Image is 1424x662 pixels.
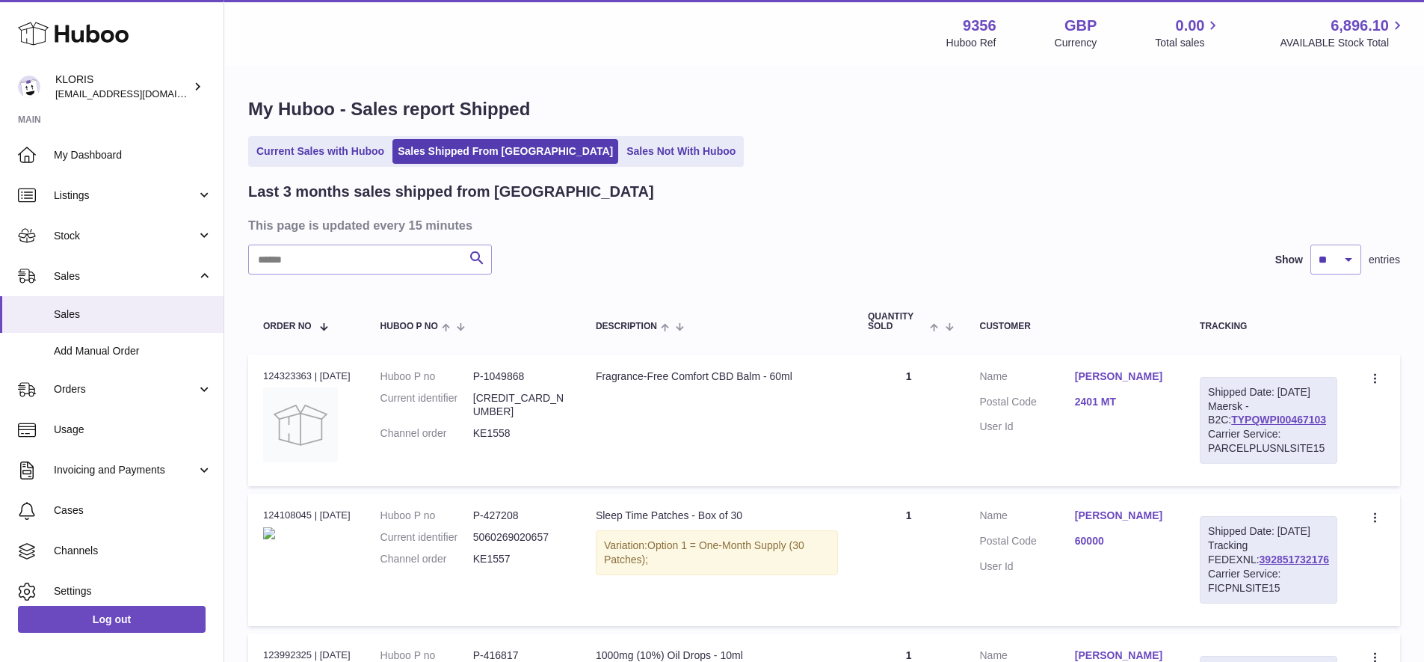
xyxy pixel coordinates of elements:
span: entries [1369,253,1400,267]
div: 124108045 | [DATE] [263,509,351,522]
span: Orders [54,382,197,396]
span: Stock [54,229,197,243]
span: [EMAIL_ADDRESS][DOMAIN_NAME] [55,88,220,99]
strong: GBP [1064,16,1097,36]
div: Sleep Time Patches - Box of 30 [596,509,838,523]
div: 123992325 | [DATE] [263,649,351,662]
span: Listings [54,189,197,203]
a: Sales Shipped From [GEOGRAPHIC_DATA] [392,139,618,164]
dt: Name [980,509,1075,527]
h3: This page is updated every 15 minutes [248,217,1396,233]
a: Sales Not With Huboo [621,139,741,164]
dt: Postal Code [980,395,1075,413]
dt: Name [980,370,1075,387]
span: Sales [54,269,197,284]
span: Option 1 = One-Month Supply (30 Patches); [604,539,804,566]
div: 124323363 | [DATE] [263,370,351,383]
div: Currency [1055,36,1097,50]
span: Usage [54,423,212,437]
img: huboo@kloriscbd.com [18,76,40,98]
td: 1 [853,494,965,625]
a: 0.00 Total sales [1155,16,1221,50]
a: [PERSON_NAME] [1075,509,1170,523]
img: no-photo.jpg [263,387,338,462]
a: 2401 MT [1075,395,1170,409]
a: TYPQWPI00467103 [1231,414,1326,426]
td: 1 [853,355,965,486]
a: [PERSON_NAME] [1075,370,1170,384]
div: Shipped Date: [DATE] [1208,524,1329,539]
dd: P-1049868 [473,370,566,384]
span: Order No [263,322,312,331]
div: Carrier Service: PARCELPLUSNLSITE15 [1208,427,1329,456]
span: AVAILABLE Stock Total [1280,36,1406,50]
span: 6,896.10 [1331,16,1389,36]
dt: Huboo P no [380,509,473,523]
dd: KE1558 [473,426,566,441]
span: Add Manual Order [54,344,212,358]
div: Carrier Service: FICPNLSITE15 [1208,567,1329,595]
dd: KE1557 [473,552,566,566]
span: 0.00 [1176,16,1205,36]
div: Shipped Date: [DATE] [1208,385,1329,399]
div: KLORIS [55,73,190,101]
dt: Huboo P no [380,370,473,384]
dd: P-427208 [473,509,566,523]
span: Description [596,322,657,331]
a: 60000 [1075,534,1170,548]
strong: 9356 [963,16,996,36]
div: Fragrance-Free Comfort CBD Balm - 60ml [596,370,838,384]
div: Huboo Ref [946,36,996,50]
span: Invoicing and Payments [54,463,197,477]
dt: Channel order [380,426,473,441]
span: Settings [54,584,212,598]
span: Cases [54,503,212,518]
a: Current Sales with Huboo [251,139,389,164]
dt: Current identifier [380,530,473,545]
div: Customer [980,322,1171,331]
div: Maersk - B2C: [1200,377,1337,464]
span: Sales [54,307,212,322]
div: Variation: [596,530,838,575]
dd: 5060269020657 [473,530,566,545]
a: 392851732176 [1260,554,1329,566]
dt: Current identifier [380,391,473,420]
a: 6,896.10 AVAILABLE Stock Total [1280,16,1406,50]
dt: User Id [980,420,1075,434]
dt: Channel order [380,552,473,566]
label: Show [1275,253,1303,267]
h1: My Huboo - Sales report Shipped [248,97,1400,121]
div: Tracking FEDEXNL: [1200,516,1337,603]
dt: User Id [980,560,1075,574]
div: Tracking [1200,322,1337,331]
dd: [CREDIT_CARD_NUMBER] [473,391,566,420]
span: My Dashboard [54,148,212,162]
span: Quantity Sold [868,312,926,331]
dt: Postal Code [980,534,1075,552]
a: Log out [18,606,206,633]
h2: Last 3 months sales shipped from [GEOGRAPHIC_DATA] [248,182,654,202]
span: Channels [54,544,212,558]
span: Total sales [1155,36,1221,50]
img: sleep-Patches_adadb15c-bbbe-4739-acd5-6a797f29ada1.jpg [263,527,275,539]
span: Huboo P no [380,322,438,331]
